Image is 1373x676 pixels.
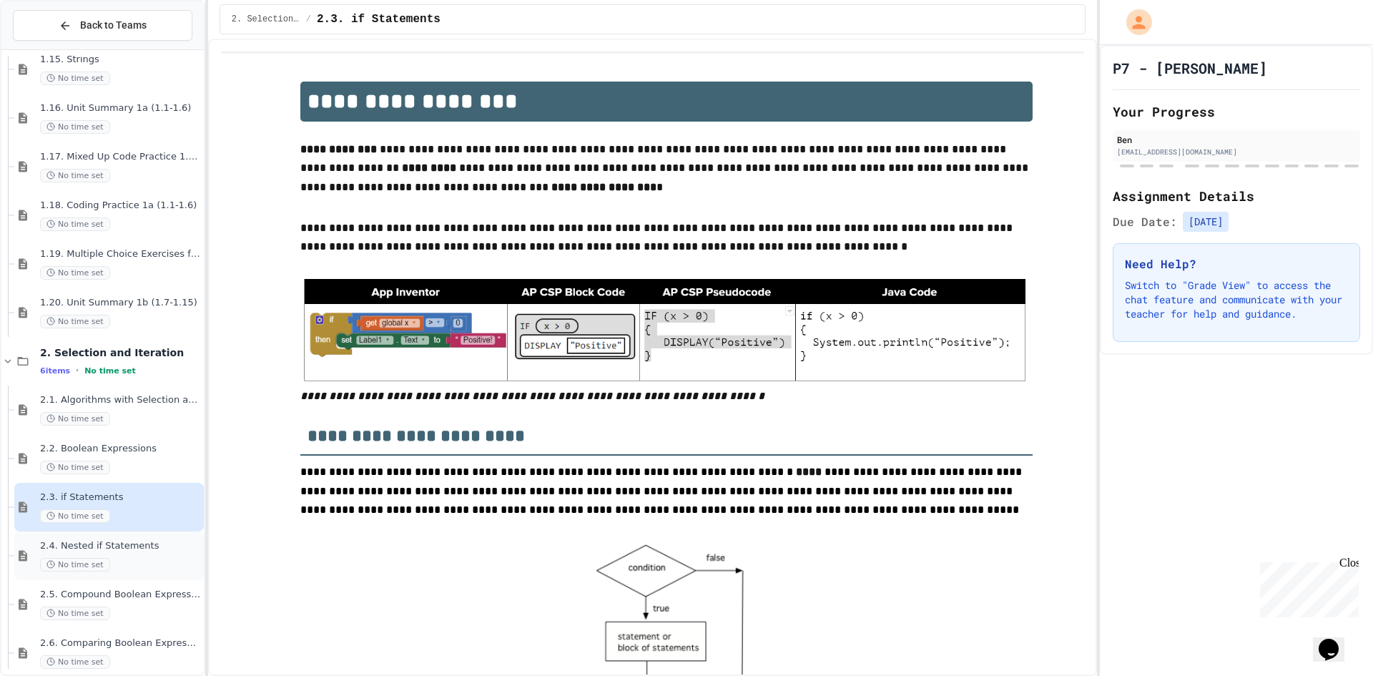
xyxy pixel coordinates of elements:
[1117,133,1356,146] div: Ben
[1254,557,1359,617] iframe: chat widget
[40,200,201,212] span: 1.18. Coding Practice 1a (1.1-1.6)
[40,509,110,523] span: No time set
[40,589,201,601] span: 2.5. Compound Boolean Expressions
[40,540,201,552] span: 2.4. Nested if Statements
[40,217,110,231] span: No time set
[40,266,110,280] span: No time set
[317,11,441,28] span: 2.3. if Statements
[1183,212,1229,232] span: [DATE]
[232,14,300,25] span: 2. Selection and Iteration
[40,54,201,66] span: 1.15. Strings
[1125,278,1348,321] p: Switch to "Grade View" to access the chat feature and communicate with your teacher for help and ...
[84,366,136,376] span: No time set
[40,558,110,572] span: No time set
[40,607,110,620] span: No time set
[40,102,201,114] span: 1.16. Unit Summary 1a (1.1-1.6)
[40,151,201,163] span: 1.17. Mixed Up Code Practice 1.1-1.6
[1113,102,1360,122] h2: Your Progress
[40,491,201,504] span: 2.3. if Statements
[76,365,79,376] span: •
[6,6,99,91] div: Chat with us now!Close
[40,248,201,260] span: 1.19. Multiple Choice Exercises for Unit 1a (1.1-1.6)
[1113,213,1177,230] span: Due Date:
[306,14,311,25] span: /
[40,297,201,309] span: 1.20. Unit Summary 1b (1.7-1.15)
[1111,6,1156,39] div: My Account
[40,72,110,85] span: No time set
[1113,58,1267,78] h1: P7 - [PERSON_NAME]
[40,346,201,359] span: 2. Selection and Iteration
[40,412,110,426] span: No time set
[1313,619,1359,662] iframe: chat widget
[1113,186,1360,206] h2: Assignment Details
[40,169,110,182] span: No time set
[13,10,192,41] button: Back to Teams
[80,18,147,33] span: Back to Teams
[40,120,110,134] span: No time set
[40,461,110,474] span: No time set
[1117,147,1356,157] div: [EMAIL_ADDRESS][DOMAIN_NAME]
[40,637,201,650] span: 2.6. Comparing Boolean Expressions ([PERSON_NAME] Laws)
[40,443,201,455] span: 2.2. Boolean Expressions
[40,394,201,406] span: 2.1. Algorithms with Selection and Repetition
[1125,255,1348,273] h3: Need Help?
[40,366,70,376] span: 6 items
[40,655,110,669] span: No time set
[40,315,110,328] span: No time set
